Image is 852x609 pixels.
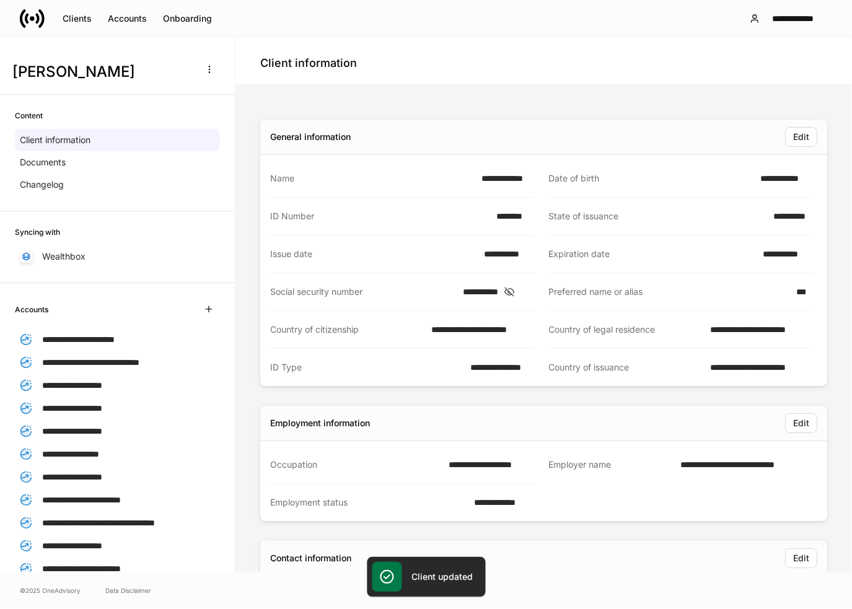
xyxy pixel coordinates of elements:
h5: Client updated [411,571,473,583]
h6: Accounts [15,304,48,315]
a: Wealthbox [15,245,220,268]
a: Changelog [15,173,220,196]
a: Client information [15,129,220,151]
a: Data Disclaimer [105,585,151,595]
div: Edit [793,133,809,141]
div: Employer name [549,458,674,471]
div: Occupation [270,458,441,471]
div: Country of issuance [549,361,703,374]
div: Clients [63,14,92,23]
p: Wealthbox [42,250,86,263]
a: Documents [15,151,220,173]
div: Edit [793,419,809,427]
button: Accounts [100,9,155,28]
div: Preferred name or alias [549,286,789,298]
h4: Client information [260,56,357,71]
h6: Syncing with [15,226,60,238]
div: Accounts [108,14,147,23]
button: Clients [55,9,100,28]
div: Expiration date [549,248,756,260]
div: State of issuance [549,210,766,222]
h6: Content [15,110,43,121]
div: Name [270,172,474,185]
div: Country of citizenship [270,323,424,336]
div: General information [270,131,351,143]
div: Onboarding [163,14,212,23]
p: Changelog [20,178,64,191]
div: ID Number [270,210,489,222]
div: Issue date [270,248,477,260]
p: Documents [20,156,66,169]
p: Client information [20,134,90,146]
div: Country of legal residence [549,323,703,336]
div: Edit [793,554,809,563]
button: Edit [785,127,817,147]
div: Date of birth [549,172,753,185]
div: Employment information [270,417,370,429]
div: Social security number [270,286,455,298]
button: Onboarding [155,9,220,28]
span: © 2025 OneAdvisory [20,585,81,595]
button: Edit [785,548,817,568]
div: Contact information [270,552,351,564]
h3: [PERSON_NAME] [12,62,191,82]
div: Employment status [270,496,467,509]
div: ID Type [270,361,463,374]
button: Edit [785,413,817,433]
